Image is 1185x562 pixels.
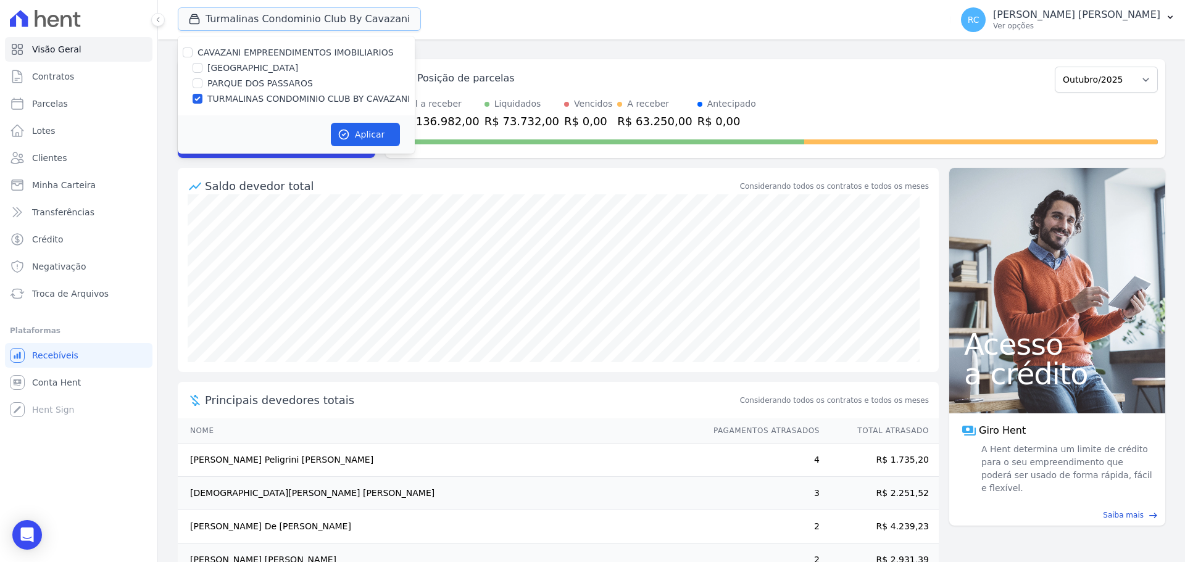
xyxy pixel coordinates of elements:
span: Recebíveis [32,349,78,362]
div: Antecipado [707,97,756,110]
th: Pagamentos Atrasados [702,418,820,444]
a: Troca de Arquivos [5,281,152,306]
td: R$ 2.251,52 [820,477,939,510]
span: RC [968,15,979,24]
a: Crédito [5,227,152,252]
div: R$ 73.732,00 [484,113,559,130]
div: A receber [627,97,669,110]
a: Parcelas [5,91,152,116]
div: Liquidados [494,97,541,110]
div: R$ 0,00 [564,113,612,130]
label: CAVAZANI EMPREENDIMENTOS IMOBILIARIOS [197,48,394,57]
th: Total Atrasado [820,418,939,444]
div: R$ 136.982,00 [397,113,480,130]
span: Clientes [32,152,67,164]
div: Open Intercom Messenger [12,520,42,550]
div: Considerando todos os contratos e todos os meses [740,181,929,192]
td: R$ 1.735,20 [820,444,939,477]
span: Conta Hent [32,376,81,389]
div: R$ 0,00 [697,113,756,130]
td: R$ 4.239,23 [820,510,939,543]
span: Troca de Arquivos [32,287,109,300]
a: Saiba mais east [957,510,1158,521]
td: 4 [702,444,820,477]
span: Minha Carteira [32,179,96,191]
div: Saldo devedor total [205,178,738,194]
td: 3 [702,477,820,510]
td: 2 [702,510,820,543]
span: Parcelas [32,97,68,110]
span: Lotes [32,125,56,137]
a: Negativação [5,254,152,279]
div: Posição de parcelas [417,71,515,86]
span: Crédito [32,233,64,246]
span: Saiba mais [1103,510,1144,521]
td: [PERSON_NAME] De [PERSON_NAME] [178,510,702,543]
label: TURMALINAS CONDOMINIO CLUB BY CAVAZANI [207,93,410,105]
a: Transferências [5,200,152,225]
p: Ver opções [993,21,1160,31]
span: Visão Geral [32,43,81,56]
span: Considerando todos os contratos e todos os meses [740,395,929,406]
a: Lotes [5,118,152,143]
th: Nome [178,418,702,444]
label: PARQUE DOS PASSAROS [207,77,313,90]
button: Aplicar [331,123,400,146]
button: RC [PERSON_NAME] [PERSON_NAME] Ver opções [951,2,1185,37]
div: R$ 63.250,00 [617,113,692,130]
span: a crédito [964,359,1150,389]
label: [GEOGRAPHIC_DATA] [207,62,298,75]
div: Total a receber [397,97,480,110]
td: [PERSON_NAME] Peligrini [PERSON_NAME] [178,444,702,477]
span: Principais devedores totais [205,392,738,408]
a: Visão Geral [5,37,152,62]
p: [PERSON_NAME] [PERSON_NAME] [993,9,1160,21]
div: Plataformas [10,323,148,338]
span: east [1149,511,1158,520]
a: Conta Hent [5,370,152,395]
span: Contratos [32,70,74,83]
span: Transferências [32,206,94,218]
div: Vencidos [574,97,612,110]
span: Acesso [964,329,1150,359]
span: Giro Hent [979,423,1026,438]
a: Contratos [5,64,152,89]
button: Turmalinas Condominio Club By Cavazani [178,7,421,31]
span: A Hent determina um limite de crédito para o seu empreendimento que poderá ser usado de forma ráp... [979,443,1153,495]
a: Minha Carteira [5,173,152,197]
span: Negativação [32,260,86,273]
a: Clientes [5,146,152,170]
td: [DEMOGRAPHIC_DATA][PERSON_NAME] [PERSON_NAME] [178,477,702,510]
a: Recebíveis [5,343,152,368]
